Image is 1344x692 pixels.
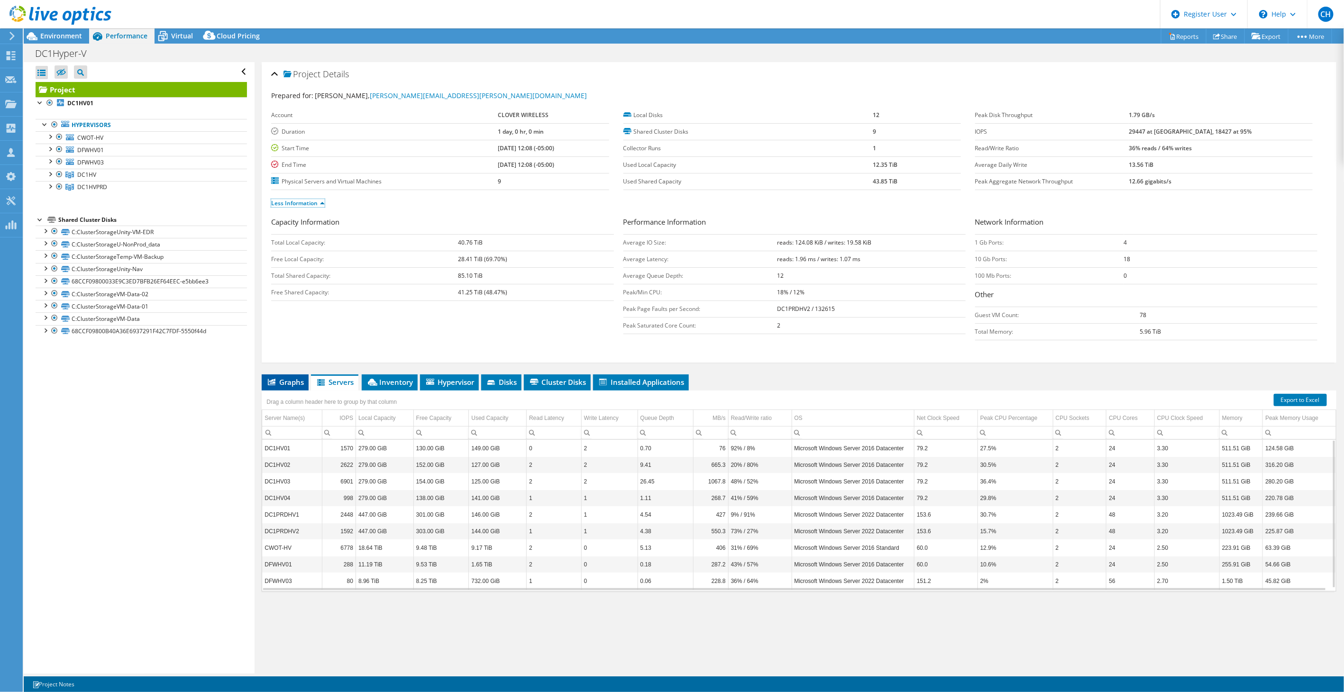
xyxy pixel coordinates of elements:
[498,127,544,136] b: 1 day, 0 hr, 0 min
[413,523,469,539] td: Column Free Capacity, Value 303.00 GiB
[1106,426,1155,439] td: Column CPU Cores, Filter cell
[36,144,247,156] a: DFWHV01
[67,99,93,107] b: DC1HV01
[1155,506,1220,523] td: Column CPU Clock Speed, Value 3.20
[271,160,498,170] label: End Time
[873,177,897,185] b: 43.85 TiB
[36,226,247,238] a: C:ClusterStorageUnity-VM-EDR
[728,426,792,439] td: Column Read/Write ratio, Filter cell
[217,31,260,40] span: Cloud Pricing
[413,473,469,490] td: Column Free Capacity, Value 154.00 GiB
[1155,456,1220,473] td: Column CPU Clock Speed, Value 3.30
[527,539,582,556] td: Column Read Latency, Value 2
[638,456,694,473] td: Column Queue Depth, Value 9.41
[581,523,638,539] td: Column Write Latency, Value 1
[271,284,458,300] td: Free Shared Capacity:
[527,506,582,523] td: Column Read Latency, Value 2
[694,523,728,539] td: Column MB/s, Value 550.3
[458,238,483,246] b: 40.76 TiB
[356,556,414,573] td: Column Local Capacity, Value 11.19 TiB
[873,144,876,152] b: 1
[1274,394,1327,406] a: Export to Excel
[356,456,414,473] td: Column Local Capacity, Value 279.00 GiB
[914,426,978,439] td: Column Net Clock Speed, Filter cell
[1219,410,1263,427] td: Memory Column
[271,251,458,267] td: Free Local Capacity:
[873,111,879,119] b: 12
[77,183,107,191] span: DC1HVPRD
[77,146,104,154] span: DFWHV01
[106,31,147,40] span: Performance
[694,490,728,506] td: Column MB/s, Value 268.7
[623,251,777,267] td: Average Latency:
[31,48,101,59] h1: DC1Hyper-V
[262,573,322,589] td: Column Server Name(s), Value DFWHV03
[527,456,582,473] td: Column Read Latency, Value 2
[623,110,873,120] label: Local Disks
[356,573,414,589] td: Column Local Capacity, Value 8.96 TiB
[975,267,1124,284] td: 100 Mb Ports:
[36,300,247,312] a: C:ClusterStorageVM-Data-01
[914,539,978,556] td: Column Net Clock Speed, Value 60.0
[1263,506,1336,523] td: Column Peak Memory Usage, Value 239.66 GiB
[792,440,914,456] td: Column OS, Value Microsoft Windows Server 2016 Datacenter
[262,440,322,456] td: Column Server Name(s), Value DC1HV01
[792,426,914,439] td: Column OS, Filter cell
[262,426,322,439] td: Column Server Name(s), Filter cell
[469,506,527,523] td: Column Used Capacity, Value 146.00 GiB
[527,573,582,589] td: Column Read Latency, Value 1
[469,426,527,439] td: Column Used Capacity, Filter cell
[1161,29,1207,44] a: Reports
[638,426,694,439] td: Column Queue Depth, Filter cell
[527,410,582,427] td: Read Latency Column
[1106,410,1155,427] td: CPU Cores Column
[581,456,638,473] td: Column Write Latency, Value 2
[978,556,1053,573] td: Column Peak CPU Percentage, Value 10.6%
[77,171,96,179] span: DC1HV
[1129,127,1252,136] b: 29447 at [GEOGRAPHIC_DATA], 18427 at 95%
[1155,440,1220,456] td: Column CPU Clock Speed, Value 3.30
[728,556,792,573] td: Column Read/Write ratio, Value 43% / 57%
[792,490,914,506] td: Column OS, Value Microsoft Windows Server 2016 Datacenter
[469,456,527,473] td: Column Used Capacity, Value 127.00 GiB
[777,288,805,296] b: 18% / 12%
[1219,456,1263,473] td: Column Memory, Value 511.51 GiB
[975,234,1124,251] td: 1 Gb Ports:
[623,127,873,137] label: Shared Cluster Disks
[975,127,1129,137] label: IOPS
[413,490,469,506] td: Column Free Capacity, Value 138.00 GiB
[914,440,978,456] td: Column Net Clock Speed, Value 79.2
[527,490,582,506] td: Column Read Latency, Value 1
[623,267,777,284] td: Average Queue Depth:
[1244,29,1289,44] a: Export
[1053,426,1106,439] td: Column CPU Sockets, Filter cell
[1053,573,1106,589] td: Column CPU Sockets, Value 2
[1124,255,1131,263] b: 18
[1155,473,1220,490] td: Column CPU Clock Speed, Value 3.30
[413,573,469,589] td: Column Free Capacity, Value 8.25 TiB
[914,523,978,539] td: Column Net Clock Speed, Value 153.6
[873,127,876,136] b: 9
[623,144,873,153] label: Collector Runs
[36,82,247,97] a: Project
[271,127,498,137] label: Duration
[728,573,792,589] td: Column Read/Write ratio, Value 36% / 64%
[356,426,414,439] td: Column Local Capacity, Filter cell
[694,410,728,427] td: MB/s Column
[271,267,458,284] td: Total Shared Capacity:
[469,473,527,490] td: Column Used Capacity, Value 125.00 GiB
[36,119,247,131] a: Hypervisors
[1219,426,1263,439] td: Column Memory, Filter cell
[1219,573,1263,589] td: Column Memory, Value 1.50 TiB
[322,523,356,539] td: Column IOPS, Value 1592
[1053,506,1106,523] td: Column CPU Sockets, Value 2
[469,523,527,539] td: Column Used Capacity, Value 144.00 GiB
[262,523,322,539] td: Column Server Name(s), Value DC1PRDHV2
[271,91,313,100] label: Prepared for:
[322,506,356,523] td: Column IOPS, Value 2448
[792,506,914,523] td: Column OS, Value Microsoft Windows Server 2022 Datacenter
[356,410,414,427] td: Local Capacity Column
[1263,426,1336,439] td: Column Peak Memory Usage, Filter cell
[623,217,966,229] h3: Performance Information
[322,490,356,506] td: Column IOPS, Value 998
